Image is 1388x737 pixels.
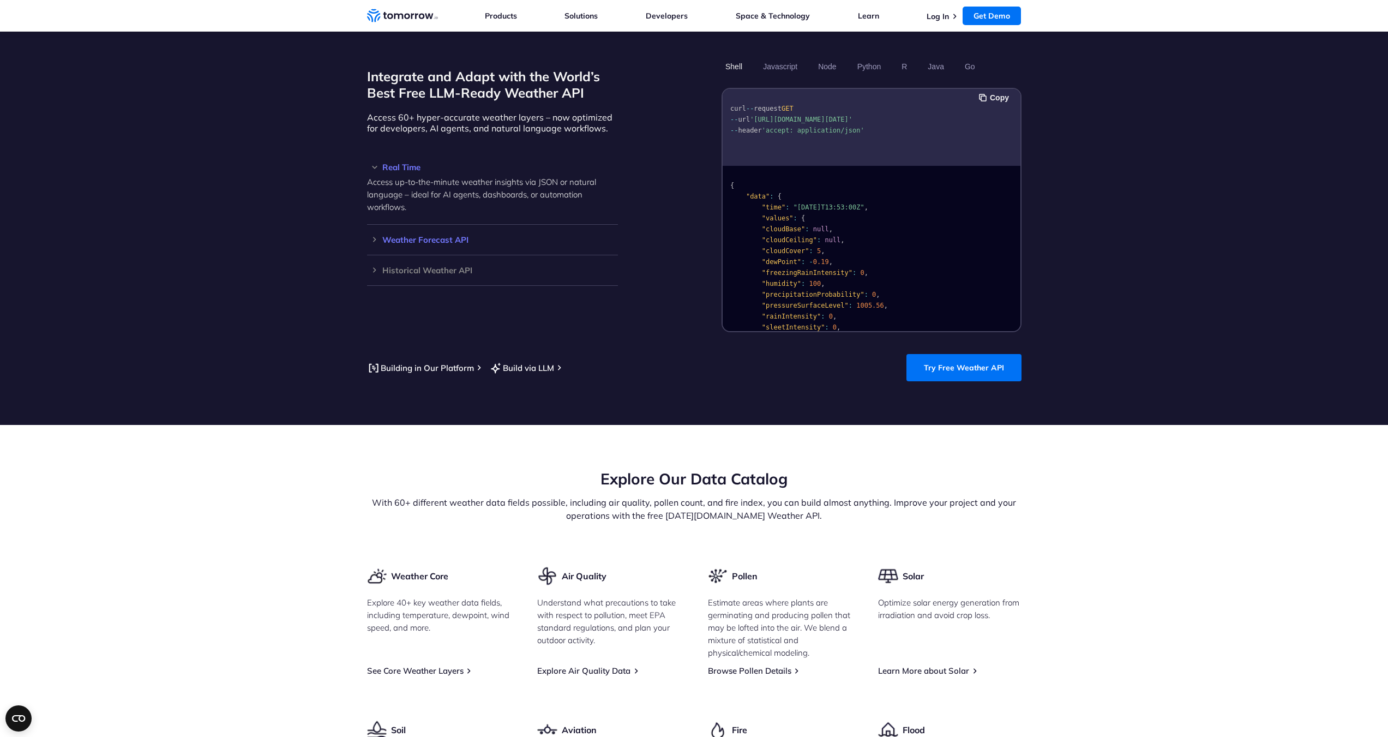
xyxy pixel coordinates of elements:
span: : [848,302,852,309]
span: : [801,280,805,287]
h3: Soil [391,724,406,736]
span: header [738,127,761,134]
p: Access up-to-the-minute weather insights via JSON or natural language – ideal for AI agents, dash... [367,176,618,213]
h3: Historical Weather API [367,266,618,274]
a: Browse Pollen Details [708,666,791,676]
h3: Flood [903,724,925,736]
span: : [809,247,813,255]
a: Get Demo [963,7,1021,25]
h2: Integrate and Adapt with the World’s Best Free LLM-Ready Weather API [367,68,618,101]
span: "cloudCeiling" [761,236,816,244]
p: Explore 40+ key weather data fields, including temperature, dewpoint, wind speed, and more. [367,596,510,634]
button: Shell [722,57,746,76]
span: curl [730,105,746,112]
button: Copy [979,92,1012,104]
span: 'accept: application/json' [761,127,864,134]
a: Try Free Weather API [906,354,1022,381]
span: "humidity" [761,280,801,287]
a: Solutions [564,11,598,21]
h3: Weather Forecast API [367,236,618,244]
span: : [864,291,868,298]
span: : [785,203,789,211]
h3: Real Time [367,163,618,171]
a: See Core Weather Layers [367,666,464,676]
span: , [832,313,836,320]
a: Home link [367,8,438,24]
span: : [816,236,820,244]
span: 0.19 [813,258,828,266]
a: Explore Air Quality Data [537,666,630,676]
span: 0 [872,291,876,298]
span: : [852,269,856,277]
span: 5 [816,247,820,255]
span: -- [746,105,753,112]
p: Understand what precautions to take with respect to pollution, meet EPA standard regulations, and... [537,596,681,646]
a: Building in Our Platform [367,361,474,375]
span: 100 [809,280,821,287]
span: "dewPoint" [761,258,801,266]
a: Products [485,11,517,21]
span: : [793,214,797,222]
a: Build via LLM [489,361,554,375]
span: "[DATE]T13:53:00Z" [793,203,864,211]
span: : [805,225,809,233]
p: With 60+ different weather data fields possible, including air quality, pollen count, and fire in... [367,496,1022,522]
button: Java [924,57,948,76]
span: , [840,236,844,244]
h3: Aviation [562,724,597,736]
span: , [828,225,832,233]
span: : [770,193,773,200]
a: Learn More about Solar [878,666,969,676]
span: "freezingRainIntensity" [761,269,852,277]
p: Optimize solar energy generation from irradiation and avoid crop loss. [878,596,1022,621]
span: "time" [761,203,785,211]
span: : [821,313,825,320]
span: 0 [828,313,832,320]
span: { [801,214,805,222]
span: : [801,258,805,266]
a: Log In [927,11,949,21]
span: , [864,203,868,211]
span: "rainIntensity" [761,313,820,320]
span: "cloudCover" [761,247,809,255]
span: "sleetIntensity" [761,323,825,331]
span: , [884,302,887,309]
span: -- [730,127,738,134]
a: Learn [858,11,879,21]
h3: Air Quality [562,570,606,582]
h3: Pollen [732,570,758,582]
span: -- [730,116,738,123]
span: "precipitationProbability" [761,291,864,298]
button: Python [853,57,885,76]
span: "data" [746,193,769,200]
span: , [876,291,880,298]
span: request [754,105,782,112]
span: GET [781,105,793,112]
button: Node [814,57,840,76]
span: { [730,182,734,189]
span: '[URL][DOMAIN_NAME][DATE]' [750,116,852,123]
span: "values" [761,214,793,222]
span: 1005.56 [856,302,884,309]
h3: Weather Core [391,570,448,582]
span: , [828,258,832,266]
h3: Fire [732,724,747,736]
span: null [813,225,828,233]
button: Go [960,57,978,76]
span: null [825,236,840,244]
button: Open CMP widget [5,705,32,732]
a: Space & Technology [736,11,810,21]
h3: Solar [903,570,924,582]
span: url [738,116,750,123]
p: Access 60+ hyper-accurate weather layers – now optimized for developers, AI agents, and natural l... [367,112,618,134]
span: 0 [860,269,864,277]
span: , [864,269,868,277]
span: , [821,247,825,255]
h2: Explore Our Data Catalog [367,469,1022,489]
span: , [821,280,825,287]
a: Developers [646,11,688,21]
span: "cloudBase" [761,225,804,233]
